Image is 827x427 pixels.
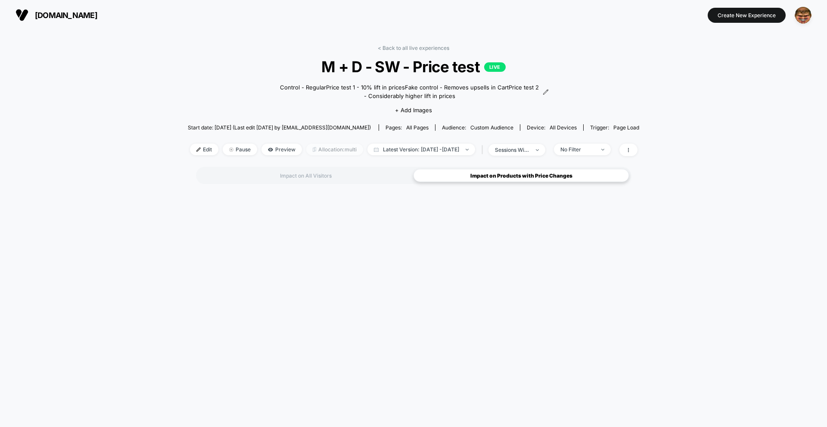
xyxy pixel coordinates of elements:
button: Create New Experience [708,8,786,23]
span: Pause [223,144,257,155]
div: sessions with impression [495,147,529,153]
img: end [536,149,539,151]
span: Preview [261,144,302,155]
div: Audience: [442,124,513,131]
span: Device: [520,124,583,131]
span: Allocation: multi [306,144,363,155]
span: M + D - SW - Price test [211,58,617,76]
span: all devices [550,124,577,131]
span: Start date: [DATE] (Last edit [DATE] by [EMAIL_ADDRESS][DOMAIN_NAME]) [188,124,371,131]
div: Trigger: [590,124,639,131]
button: [DOMAIN_NAME] [13,8,100,22]
span: Latest Version: [DATE] - [DATE] [367,144,475,155]
span: | [479,144,488,156]
span: + Add Images [395,107,432,114]
img: ppic [795,7,811,24]
div: Impact on All Visitors [198,169,413,182]
p: LIVE [484,62,506,72]
span: Custom Audience [470,124,513,131]
img: rebalance [313,147,316,152]
div: Impact on Products with Price Changes [413,169,629,182]
span: Page Load [613,124,639,131]
div: Pages: [386,124,429,131]
img: end [229,147,233,152]
span: all pages [406,124,429,131]
img: end [466,149,469,151]
img: edit [196,147,201,152]
a: < Back to all live experiences [378,45,449,51]
button: ppic [792,6,814,24]
span: Control - RegularPrice test 1 - 10% lift in pricesFake control - Removes upsells in CartPrice tes... [278,83,541,100]
span: [DOMAIN_NAME] [35,11,97,20]
img: end [601,149,604,151]
span: Edit [190,144,218,155]
img: Visually logo [16,9,28,22]
img: calendar [374,147,379,152]
div: No Filter [560,146,595,153]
